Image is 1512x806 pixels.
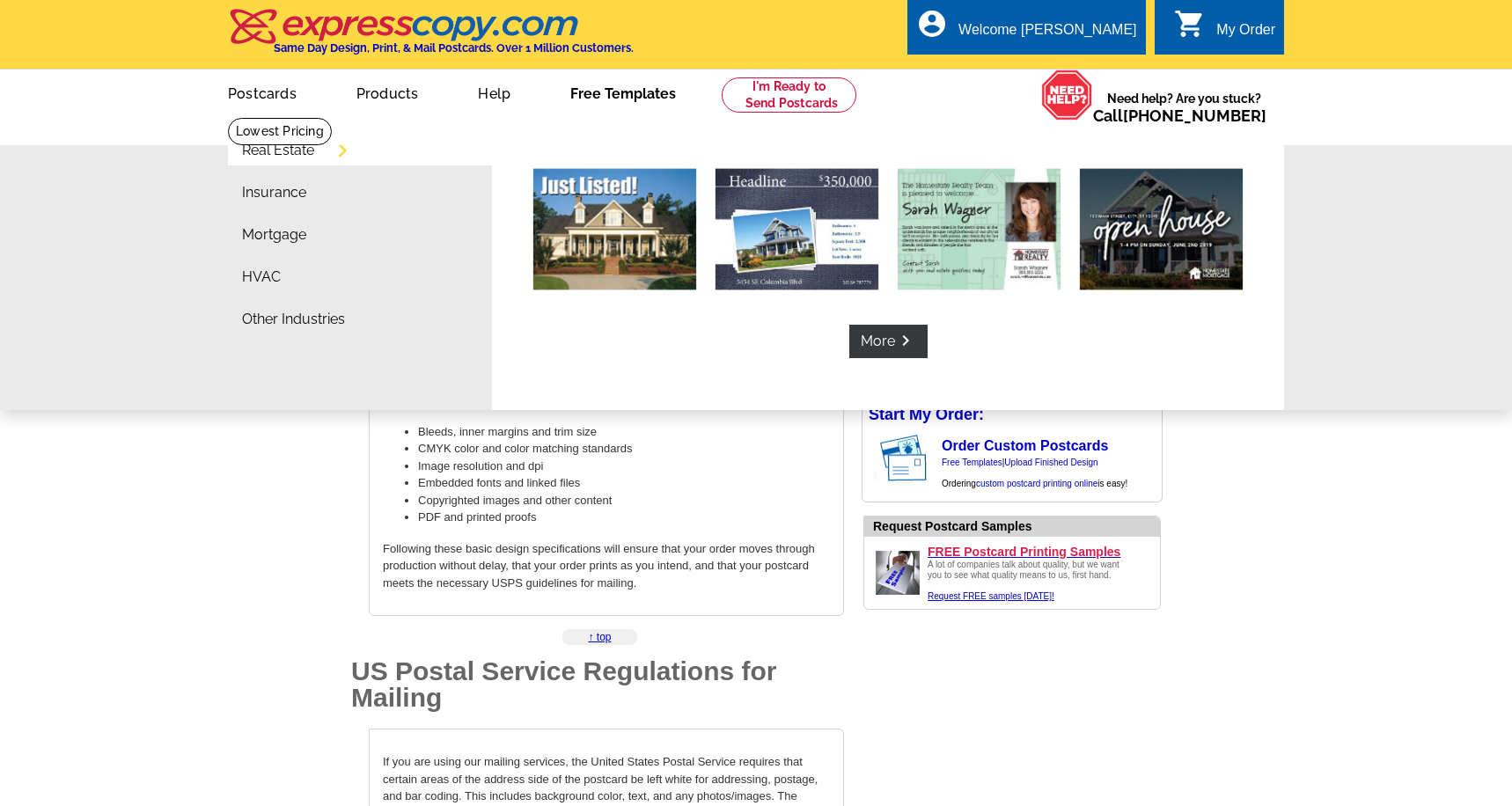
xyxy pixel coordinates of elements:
[542,71,704,113] a: Free Templates
[418,423,830,441] li: Bleeds, inner margins and trim size
[1174,8,1206,40] i: shopping_cart
[928,560,1130,602] div: A lot of companies talk about quality, but we want you to see what quality means to us, first hand.
[418,458,830,475] li: Image resolution and dpi
[958,22,1136,47] div: Welcome [PERSON_NAME]
[200,71,325,113] a: Postcards
[873,517,1160,536] div: Request Postcard Samples
[862,400,1162,429] div: Start My Order:
[942,438,1108,453] a: Order Custom Postcards
[228,21,634,55] a: Same Day Design, Print, & Mail Postcards. Over 1 Million Customers.
[1093,106,1266,125] span: Call
[916,8,948,40] i: account_circle
[383,540,830,592] p: Following these basic design specifications will ensure that your order moves through production ...
[942,458,1127,488] span: | Ordering is easy!
[588,631,611,643] a: ↑ top
[1216,22,1275,47] div: My Order
[242,186,306,200] a: Insurance
[898,169,1061,290] img: Market report
[928,591,1054,601] a: Request FREE samples [DATE]!
[328,71,447,113] a: Products
[976,479,1097,488] a: custom postcard printing online
[928,544,1153,560] a: FREE Postcard Printing Samples
[1093,90,1275,125] span: Need help? Are you stuck?
[877,429,939,487] img: post card showing stamp and address area
[450,71,539,113] a: Help
[871,546,924,599] img: Upload a design ready to be printed
[418,509,830,526] li: PDF and printed proofs
[1123,106,1266,125] a: [PHONE_NUMBER]
[1174,19,1275,41] a: shopping_cart My Order
[942,458,1002,467] a: Free Templates
[274,41,634,55] h4: Same Day Design, Print, & Mail Postcards. Over 1 Million Customers.
[242,228,306,242] a: Mortgage
[242,270,281,284] a: HVAC
[849,325,928,358] a: Morekeyboard_arrow_right
[1041,70,1093,121] img: help
[242,143,314,158] a: Real Estate
[533,169,696,290] img: Just listed
[418,492,830,509] li: Copyrighted images and other content
[1080,169,1243,290] img: Open house
[1004,458,1097,467] a: Upload Finished Design
[716,169,878,290] img: Just sold
[418,440,830,458] li: CMYK color and color matching standards
[242,312,345,326] a: Other Industries
[418,474,830,492] li: Embedded fonts and linked files
[351,658,844,711] h1: US Postal Service Regulations for Mailing
[862,429,877,487] img: background image for postcard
